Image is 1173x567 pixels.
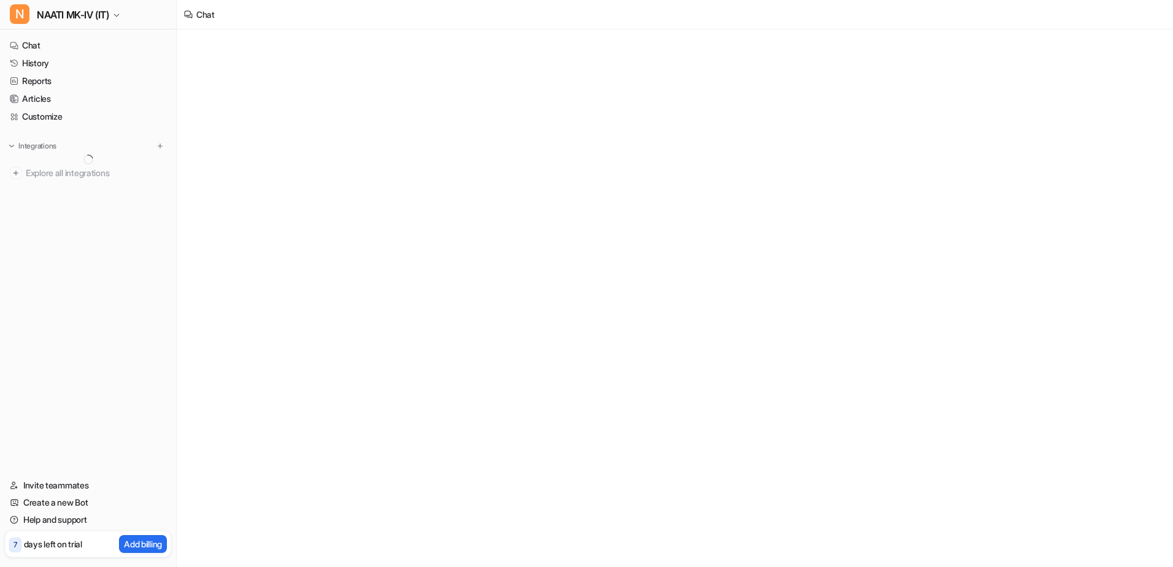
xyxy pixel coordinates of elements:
[7,142,16,150] img: expand menu
[5,55,171,72] a: History
[5,494,171,511] a: Create a new Bot
[5,90,171,107] a: Articles
[5,511,171,528] a: Help and support
[37,6,109,23] span: NAATI MK-IV (IT)
[5,37,171,54] a: Chat
[13,539,17,550] p: 7
[124,538,162,550] p: Add billing
[10,4,29,24] span: N
[26,163,166,183] span: Explore all integrations
[5,164,171,182] a: Explore all integrations
[5,140,60,152] button: Integrations
[5,108,171,125] a: Customize
[5,477,171,494] a: Invite teammates
[196,8,215,21] div: Chat
[10,167,22,179] img: explore all integrations
[18,141,56,151] p: Integrations
[24,538,82,550] p: days left on trial
[119,535,167,553] button: Add billing
[156,142,164,150] img: menu_add.svg
[5,72,171,90] a: Reports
